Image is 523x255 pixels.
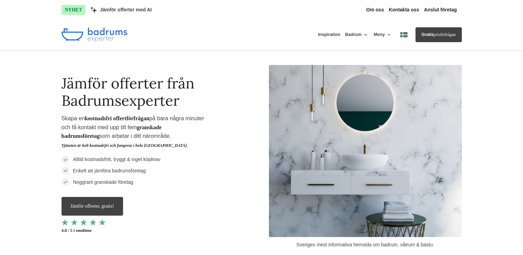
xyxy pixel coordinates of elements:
[389,7,419,13] a: Kontakta oss
[366,7,384,13] a: Om oss
[90,7,152,13] a: Jämför offerter med AI
[318,27,340,42] a: Inspiration
[100,7,152,13] span: Jämför offerter med AI
[62,28,127,42] img: Badrumsexperter.se logotyp
[62,143,188,148] i: Tjänsten är helt kostnadsfri och fungerar i hela [GEOGRAPHIC_DATA].
[62,226,216,234] strong: 4.8 / 5 i omdöme
[269,237,462,248] p: Sveriges mest informativa hemsida om badrum, våtrum & bastu.
[374,27,392,43] button: Meny
[62,5,86,15] span: NYHET
[69,178,133,186] p: Noggrant granskade företag
[62,114,216,152] p: Skapa en på bara några minuter och få kontakt med upp till fem som arbetar i ditt närområde.
[421,32,433,37] span: Gratis
[62,65,216,114] h1: Jämför offerter från Badrumsexperter
[424,7,457,13] a: Anslut företag
[62,197,123,216] a: Jämför offerter, gratis!
[85,115,149,121] strong: kostnadsfri offertförfrågan
[69,155,160,163] p: Alltid kostnadsfritt, tryggt & inget köpkrav
[269,65,462,237] img: Badrumsexperter omslagsbild
[69,167,146,174] p: Enkelt att jämföra badrumsföretag
[345,27,369,43] button: Badrum
[415,27,461,42] a: Gratisprisförfrågan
